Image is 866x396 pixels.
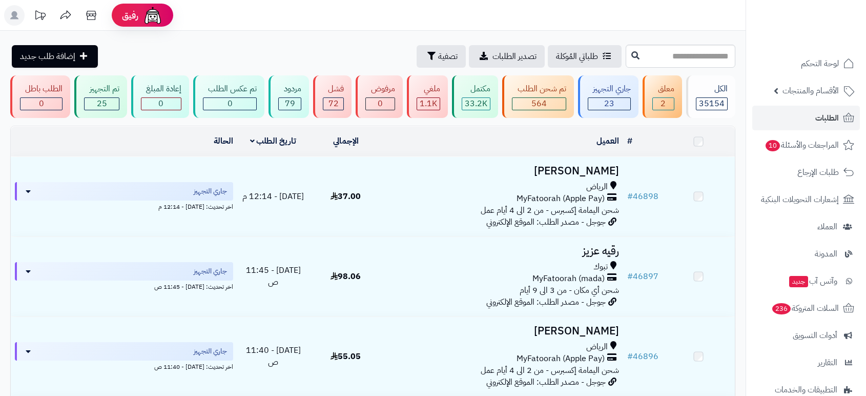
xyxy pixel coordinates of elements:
[420,97,437,110] span: 1.1K
[462,98,490,110] div: 33243
[815,247,837,261] span: المدونة
[15,281,233,291] div: اخر تحديث: [DATE] - 11:45 ص
[772,303,791,314] span: 236
[438,50,458,63] span: تصفية
[696,83,728,95] div: الكل
[699,97,725,110] span: 35154
[8,75,72,118] a: الطلب باطل 0
[627,270,658,283] a: #46897
[486,376,606,388] span: جوجل - مصدر الطلب: الموقع الإلكتروني
[627,190,658,203] a: #46898
[512,83,566,95] div: تم شحن الطلب
[788,274,837,288] span: وآتس آب
[752,133,860,157] a: المراجعات والأسئلة10
[512,98,565,110] div: 564
[752,214,860,239] a: العملاء
[481,364,619,377] span: شحن اليمامة إكسبرس - من 2 الى 4 أيام عمل
[797,165,839,180] span: طلبات الإرجاع
[323,98,343,110] div: 72
[684,75,737,118] a: الكل35154
[492,50,537,63] span: تصدير الطلبات
[191,75,266,118] a: تم عكس الطلب 0
[481,204,619,216] span: شحن اليمامة إكسبرس - من 2 الى 4 أيام عمل
[141,98,181,110] div: 0
[752,350,860,375] a: التقارير
[604,97,614,110] span: 23
[627,350,633,363] span: #
[242,190,304,203] span: [DATE] - 12:14 م
[532,273,605,285] span: MyFatoorah (mada)
[194,346,227,357] span: جاري التجهيز
[462,83,490,95] div: مكتمل
[386,245,619,257] h3: رقيه عزيز
[450,75,500,118] a: مكتمل 33.2K
[627,190,633,203] span: #
[627,350,658,363] a: #46896
[214,135,233,147] a: الحالة
[752,187,860,212] a: إشعارات التحويلات البنكية
[285,97,295,110] span: 79
[15,201,233,211] div: اخر تحديث: [DATE] - 12:14 م
[766,140,780,151] span: 10
[586,181,608,193] span: الرياض
[194,266,227,276] span: جاري التجهيز
[97,97,107,110] span: 25
[817,220,837,234] span: العملاء
[486,216,606,228] span: جوجل - مصدر الطلب: الموقع الإلكتروني
[12,45,98,68] a: إضافة طلب جديد
[520,284,619,296] span: شحن أي مكان - من 3 الى 9 أيام
[627,135,632,147] a: #
[72,75,129,118] a: تم التجهيز 25
[752,269,860,293] a: وآتس آبجديد
[801,56,839,71] span: لوحة التحكم
[782,84,839,98] span: الأقسام والمنتجات
[576,75,641,118] a: جاري التجهيز 23
[20,98,62,110] div: 0
[250,135,297,147] a: تاريخ الطلب
[158,97,163,110] span: 0
[771,301,839,315] span: السلات المتروكة
[548,45,622,68] a: طلباتي المُوكلة
[142,5,163,26] img: ai-face.png
[323,83,344,95] div: فشل
[378,97,383,110] span: 0
[752,296,860,321] a: السلات المتروكة236
[203,98,256,110] div: 0
[203,83,257,95] div: تم عكس الطلب
[84,83,119,95] div: تم التجهيز
[129,75,191,118] a: إعادة المبلغ 0
[333,135,359,147] a: الإجمالي
[20,50,75,63] span: إضافة طلب جديد
[365,83,395,95] div: مرفوض
[465,97,487,110] span: 33.2K
[593,261,608,273] span: تبوك
[752,106,860,130] a: الطلبات
[279,98,300,110] div: 79
[331,270,361,283] span: 98.06
[246,264,301,288] span: [DATE] - 11:45 ص
[417,83,440,95] div: ملغي
[500,75,575,118] a: تم شحن الطلب 564
[586,341,608,353] span: الرياض
[228,97,233,110] span: 0
[653,98,673,110] div: 2
[405,75,450,118] a: ملغي 1.1K
[417,45,466,68] button: تصفية
[641,75,684,118] a: معلق 2
[122,9,138,22] span: رفيق
[417,98,440,110] div: 1146
[517,193,605,205] span: MyFatoorah (Apple Pay)
[386,325,619,337] h3: [PERSON_NAME]
[354,75,404,118] a: مرفوض 0
[588,83,631,95] div: جاري التجهيز
[752,242,860,266] a: المدونة
[486,296,606,308] span: جوجل - مصدر الطلب: الموقع الإلكتروني
[311,75,354,118] a: فشل 72
[596,135,619,147] a: العميل
[39,97,44,110] span: 0
[752,323,860,348] a: أدوات التسويق
[531,97,547,110] span: 564
[331,190,361,203] span: 37.00
[15,361,233,371] div: اخر تحديث: [DATE] - 11:40 ص
[752,51,860,76] a: لوحة التحكم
